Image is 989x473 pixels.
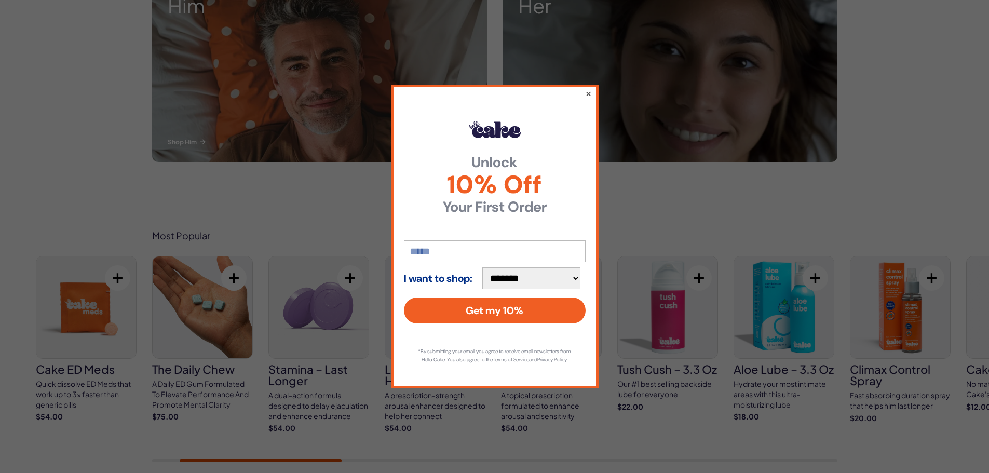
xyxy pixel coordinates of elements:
a: Privacy Policy [537,356,566,363]
strong: Unlock [404,155,586,170]
button: Get my 10% [404,298,586,323]
img: Hello Cake [469,121,521,138]
strong: Your First Order [404,200,586,214]
p: *By submitting your email you agree to receive email newsletters from Hello Cake. You also agree ... [414,347,575,364]
span: 10% Off [404,172,586,197]
button: × [585,87,591,100]
a: Terms of Service [493,356,529,363]
strong: I want to shop: [404,273,472,284]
